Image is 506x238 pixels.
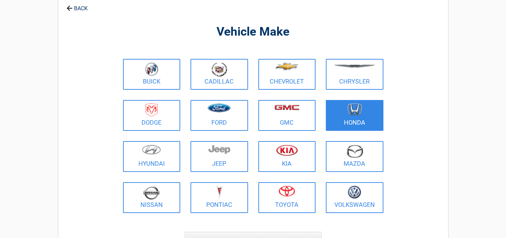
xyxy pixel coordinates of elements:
[346,145,363,158] img: mazda
[146,103,158,117] img: dodge
[258,141,316,172] a: Kia
[326,59,383,90] a: Chrysler
[123,141,181,172] a: Hyundai
[258,59,316,90] a: Chevrolet
[123,59,181,90] a: Buick
[347,103,362,115] img: honda
[143,186,160,200] img: nissan
[208,145,230,154] img: jeep
[348,186,361,199] img: volkswagen
[258,182,316,213] a: Toyota
[216,186,223,199] img: pontiac
[190,100,248,131] a: Ford
[142,145,161,154] img: hyundai
[279,186,295,197] img: toyota
[211,62,227,77] img: cadillac
[326,182,383,213] a: Volkswagen
[190,141,248,172] a: Jeep
[190,182,248,213] a: Pontiac
[145,62,158,76] img: buick
[276,145,298,156] img: kia
[258,100,316,131] a: GMC
[326,100,383,131] a: Honda
[326,141,383,172] a: Mazda
[123,100,181,131] a: Dodge
[190,59,248,90] a: Cadillac
[123,182,181,213] a: Nissan
[208,103,231,112] img: ford
[121,24,385,40] h2: Vehicle Make
[274,104,299,110] img: gmc
[275,63,298,70] img: chevrolet
[334,65,375,68] img: chrysler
